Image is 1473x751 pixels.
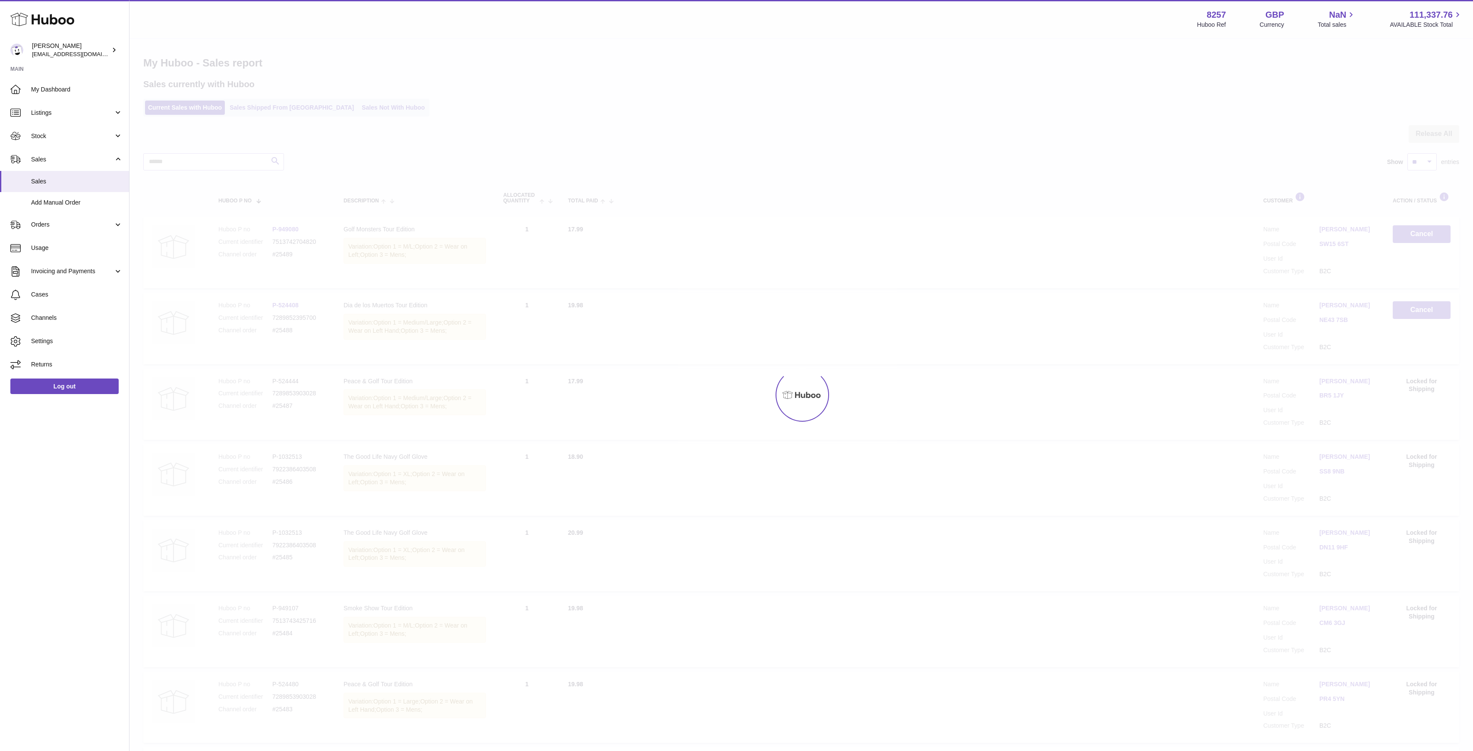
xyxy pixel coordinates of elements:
[1318,21,1356,29] span: Total sales
[1197,21,1226,29] div: Huboo Ref
[32,50,127,57] span: [EMAIL_ADDRESS][DOMAIN_NAME]
[10,379,119,394] a: Log out
[31,360,123,369] span: Returns
[31,132,114,140] span: Stock
[31,109,114,117] span: Listings
[31,177,123,186] span: Sales
[1410,9,1453,21] span: 111,337.76
[1390,9,1463,29] a: 111,337.76 AVAILABLE Stock Total
[31,199,123,207] span: Add Manual Order
[31,244,123,252] span: Usage
[31,85,123,94] span: My Dashboard
[31,267,114,275] span: Invoicing and Payments
[1329,9,1346,21] span: NaN
[1265,9,1284,21] strong: GBP
[1207,9,1226,21] strong: 8257
[32,42,110,58] div: [PERSON_NAME]
[31,290,123,299] span: Cases
[1390,21,1463,29] span: AVAILABLE Stock Total
[1318,9,1356,29] a: NaN Total sales
[31,155,114,164] span: Sales
[31,314,123,322] span: Channels
[1260,21,1284,29] div: Currency
[31,221,114,229] span: Orders
[10,44,23,57] img: don@skinsgolf.com
[31,337,123,345] span: Settings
